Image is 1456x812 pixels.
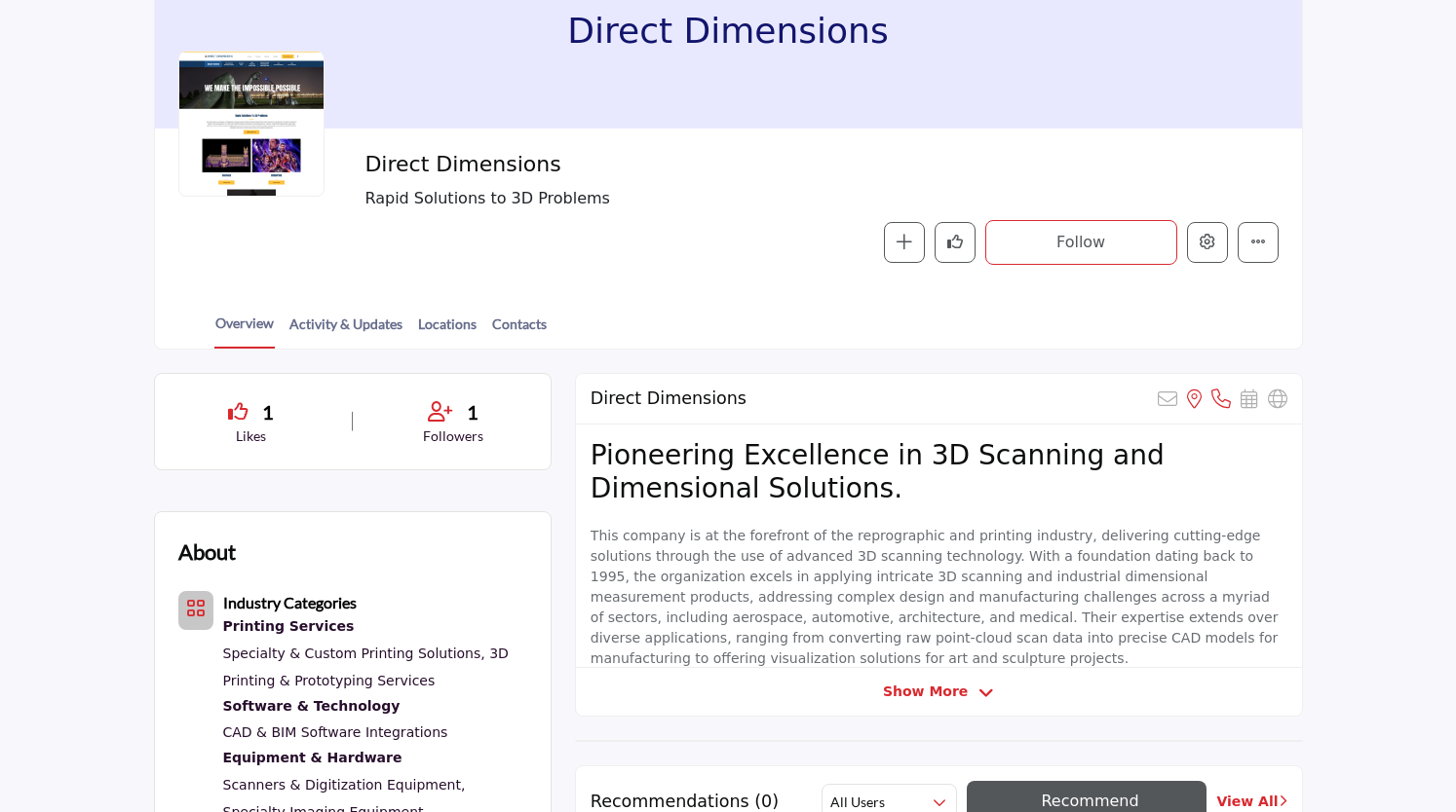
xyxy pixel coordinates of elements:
a: Scanners & Digitization Equipment, [223,777,466,793]
button: Like [935,222,976,263]
button: More details [1238,222,1279,263]
span: 1 [467,397,479,426]
a: View All [1216,792,1286,812]
a: 3D Printing & Prototyping Services [223,646,509,688]
h2: Direct Dimensions [591,388,747,409]
a: Contacts [491,314,548,348]
h2: Pioneering Excellence in 3D Scanning and Dimensional Solutions. [591,439,1287,504]
a: Locations [417,314,478,348]
button: Follow [985,220,1177,265]
a: Printing Services [223,614,527,640]
p: This company is at the forefront of the reprographic and printing industry, delivering cutting-ed... [591,526,1287,669]
a: Equipment & Hardware [223,746,527,771]
a: Activity & Updates [288,314,403,348]
span: Rapid Solutions to 3D Problems [364,187,988,210]
a: Overview [214,313,275,349]
span: 1 [262,397,274,426]
p: Followers [380,426,527,446]
h2: About [178,535,236,568]
h5: Direct Dimensions [567,10,888,52]
h2: Recommendations (0) [591,792,779,812]
div: Advanced software and digital tools for print management, automation, and streamlined workflows. [223,694,527,720]
button: Edit company [1187,222,1228,263]
div: Top-quality printers, copiers, and finishing equipment to enhance efficiency and precision in rep... [223,746,527,771]
span: Recommend [1041,792,1138,810]
p: Likes [178,426,326,446]
h2: All Users [830,793,885,812]
a: Industry Categories [223,596,357,611]
a: Specialty & Custom Printing Solutions, [223,646,485,661]
b: Industry Categories [223,593,357,611]
h2: Direct Dimensions [364,152,900,177]
div: Professional printing solutions, including large-format, digital, and offset printing for various... [223,614,527,640]
a: CAD & BIM Software Integrations [223,724,448,740]
span: Show More [883,682,968,702]
button: Category Icon [178,591,213,630]
a: Software & Technology [223,694,527,720]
